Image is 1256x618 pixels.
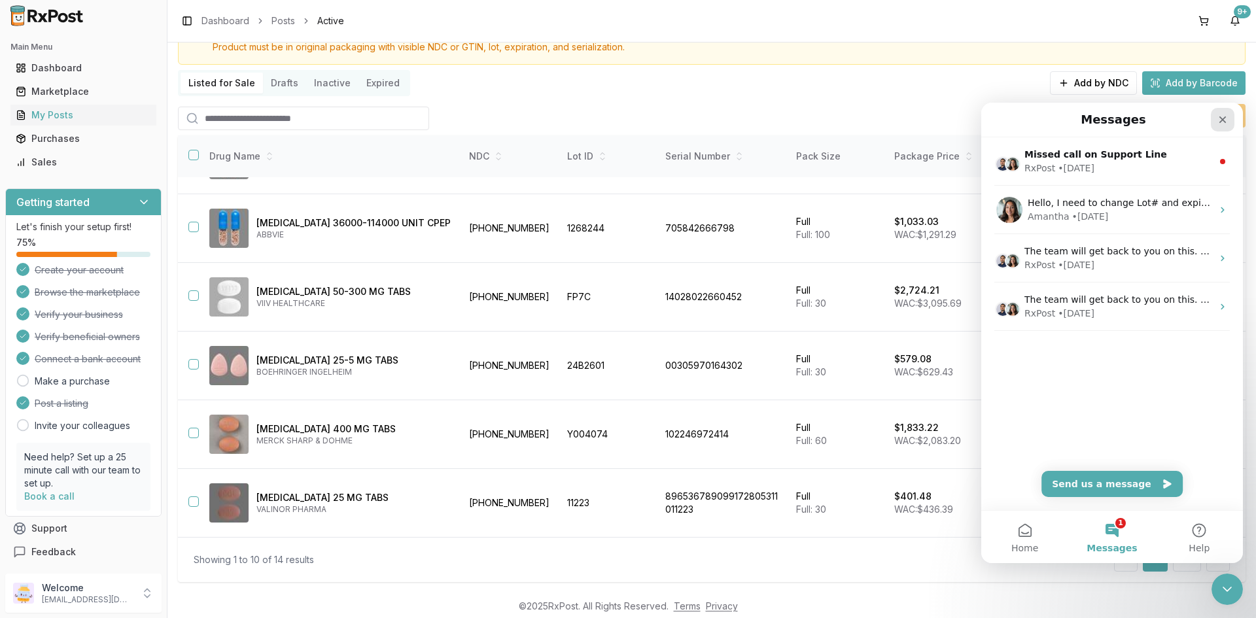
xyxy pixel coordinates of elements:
img: Manuel avatar [14,199,29,215]
span: Verify beneficial owners [35,330,140,343]
button: Add by Barcode [1142,71,1246,95]
img: Glyxambi 25-5 MG TABS [209,346,249,385]
span: Full: 30 [796,298,826,309]
div: RxPost [43,204,74,218]
td: 11223 [559,469,657,538]
p: $1,833.22 [894,421,939,434]
img: Dovato 50-300 MG TABS [209,277,249,317]
a: My Posts [10,103,156,127]
td: 14028022660452 [657,263,788,332]
span: WAC: $2,083.20 [894,435,961,446]
p: VIIV HEALTHCARE [256,298,451,309]
p: ABBVIE [256,230,451,240]
p: [EMAIL_ADDRESS][DOMAIN_NAME] [42,594,133,605]
p: Need help? Set up a 25 minute call with our team to set up. [24,451,143,490]
button: Add by NDC [1050,71,1137,95]
button: Send us a message [60,368,201,394]
span: Help [207,441,228,450]
td: 00305970164302 [657,332,788,400]
img: User avatar [13,583,34,604]
td: [PHONE_NUMBER] [461,469,559,538]
nav: breadcrumb [201,14,344,27]
span: Full: 30 [796,366,826,377]
span: Verify your business [35,308,123,321]
span: Hello, I need to change Lot# and expiration on sold order [46,95,310,105]
button: Marketplace [5,81,162,102]
p: $401.48 [894,490,932,503]
button: Purchases [5,128,162,149]
td: [PHONE_NUMBER] [461,194,559,263]
button: Inactive [306,73,358,94]
div: Showing 1 to 10 of 14 results [194,553,314,566]
td: 1268244 [559,194,657,263]
button: Dashboard [5,58,162,78]
button: Support [5,517,162,540]
div: • [DATE] [77,156,113,169]
span: WAC: $436.39 [894,504,953,515]
div: RxPost [43,156,74,169]
th: Pack Size [788,135,886,178]
p: [MEDICAL_DATA] 25-5 MG TABS [256,354,451,367]
div: My Posts [16,109,151,122]
p: MERCK SHARP & DOHME [256,436,451,446]
a: Invite your colleagues [35,419,130,432]
td: Full [788,469,886,538]
td: 102246972414 [657,400,788,469]
button: Sales [5,152,162,173]
td: Full [788,263,886,332]
span: The team will get back to you on this. Our usual reply time is a few hours. [43,192,383,202]
a: Dashboard [10,56,156,80]
span: WAC: $1,291.29 [894,229,956,240]
td: [PHONE_NUMBER] [461,400,559,469]
p: VALINOR PHARMA [256,504,451,515]
button: Messages [87,408,174,460]
button: Help [175,408,262,460]
a: Purchases [10,127,156,150]
div: Drug Name [209,150,451,163]
td: 896536789099172805311011223 [657,469,788,538]
button: My Posts [5,105,162,126]
a: Make a purchase [35,375,110,388]
span: Home [30,441,57,450]
button: Listed for Sale [181,73,263,94]
div: • [DATE] [91,107,128,121]
td: [PHONE_NUMBER] [461,263,559,332]
span: The team will get back to you on this. Our usual reply time is a few hours. [43,143,383,154]
div: NDC [469,150,551,163]
iframe: Intercom live chat [1212,574,1243,605]
p: [MEDICAL_DATA] 400 MG TABS [256,422,451,436]
a: Privacy [706,600,738,611]
div: Dashboard [16,61,151,75]
div: Sales [16,156,151,169]
span: Full: 30 [796,504,826,515]
div: Purchases [16,132,151,145]
img: Manuel avatar [14,150,29,166]
button: 9+ [1225,10,1246,31]
img: Creon 36000-114000 UNIT CPEP [209,209,249,248]
a: Dashboard [201,14,249,27]
div: Product must be in original packaging with visible NDC or GTIN, lot, expiration, and serialization. [213,41,1234,54]
img: Amantha avatar [24,150,39,166]
img: Isentress 400 MG TABS [209,415,249,454]
p: [MEDICAL_DATA] 25 MG TABS [256,491,451,504]
p: [MEDICAL_DATA] 50-300 MG TABS [256,285,451,298]
img: RxPost Logo [5,5,89,26]
a: Terms [674,600,701,611]
p: $2,724.21 [894,284,939,297]
div: Marketplace [16,85,151,98]
iframe: Intercom live chat [981,103,1243,563]
span: Connect a bank account [35,352,141,366]
div: Amantha [46,107,88,121]
span: Post a listing [35,397,88,410]
h2: Main Menu [10,42,156,52]
span: Browse the marketplace [35,286,140,299]
p: Welcome [42,581,133,594]
span: Feedback [31,545,76,558]
img: Movantik 25 MG TABS [209,483,249,523]
td: Full [788,194,886,263]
